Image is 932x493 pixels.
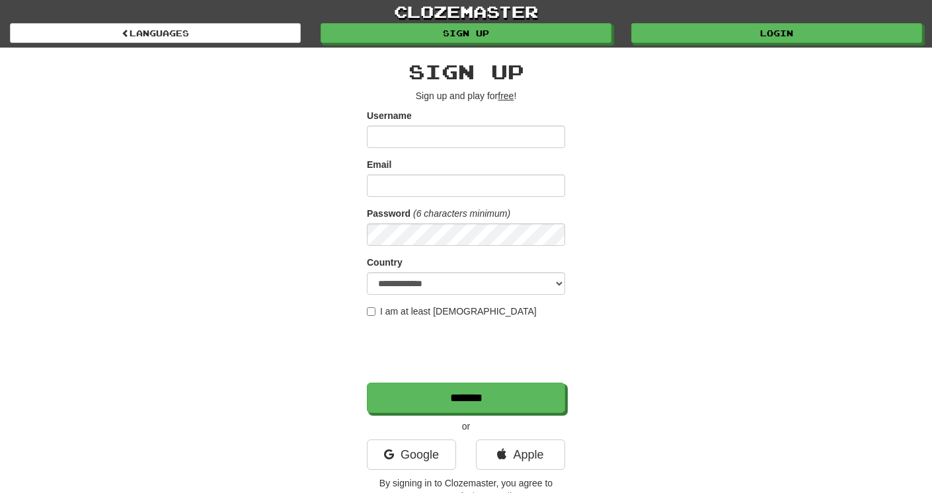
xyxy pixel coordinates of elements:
h2: Sign up [367,61,565,83]
label: I am at least [DEMOGRAPHIC_DATA] [367,305,537,318]
a: Login [631,23,922,43]
a: Apple [476,439,565,470]
a: Languages [10,23,301,43]
a: Sign up [321,23,611,43]
label: Password [367,207,410,220]
input: I am at least [DEMOGRAPHIC_DATA] [367,307,375,316]
label: Username [367,109,412,122]
em: (6 characters minimum) [413,208,510,219]
p: Sign up and play for ! [367,89,565,102]
iframe: reCAPTCHA [367,324,568,376]
label: Email [367,158,391,171]
label: Country [367,256,403,269]
u: free [498,91,514,101]
a: Google [367,439,456,470]
p: or [367,420,565,433]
